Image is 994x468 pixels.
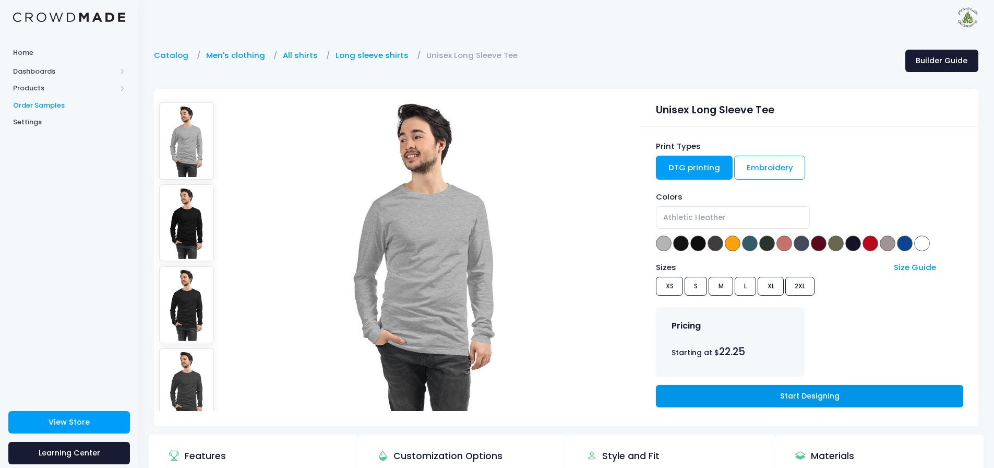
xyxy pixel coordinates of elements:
[8,411,130,434] a: View Store
[154,50,194,61] a: Catalog
[656,206,809,229] span: Athletic Heather
[957,7,978,28] img: User
[894,262,936,273] a: Size Guide
[8,442,130,464] a: Learning Center
[13,100,125,111] span: Order Samples
[672,321,701,331] h4: Pricing
[13,117,125,127] span: Settings
[651,262,889,273] div: Sizes
[656,156,733,180] a: DTG printing
[719,345,745,359] span: 22.25
[206,50,270,61] a: Men's clothing
[13,66,116,77] span: Dashboards
[656,98,963,118] div: Unisex Long Sleeve Tee
[13,48,125,58] span: Home
[13,83,116,93] span: Products
[672,344,789,359] div: Starting at $
[426,50,523,61] a: Unisex Long Sleeve Tee
[905,50,978,72] a: Builder Guide
[49,417,90,427] span: View Store
[656,191,963,203] div: Colors
[13,13,125,22] img: Logo
[336,50,414,61] a: Long sleeve shirts
[656,141,963,152] div: Print Types
[656,385,963,407] a: Start Designing
[663,212,726,223] span: Athletic Heather
[283,50,323,61] a: All shirts
[734,156,806,180] a: Embroidery
[39,448,100,458] span: Learning Center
